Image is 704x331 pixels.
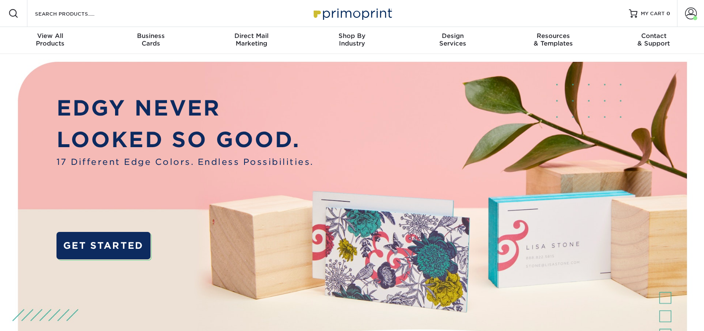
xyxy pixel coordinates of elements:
span: Contact [603,32,704,40]
div: Marketing [201,32,302,47]
span: Shop By [302,32,403,40]
div: & Support [603,32,704,47]
div: Industry [302,32,403,47]
input: SEARCH PRODUCTS..... [34,8,116,19]
span: 0 [666,11,670,16]
p: LOOKED SO GOOD. [56,124,314,156]
a: Resources& Templates [503,27,604,54]
div: Cards [101,32,202,47]
img: Primoprint [310,4,394,22]
a: Direct MailMarketing [201,27,302,54]
span: Resources [503,32,604,40]
div: & Templates [503,32,604,47]
a: DesignServices [402,27,503,54]
div: Services [402,32,503,47]
span: 17 Different Edge Colors. Endless Possibilities. [56,156,314,168]
a: BusinessCards [101,27,202,54]
span: Design [402,32,503,40]
a: Shop ByIndustry [302,27,403,54]
span: MY CART [641,10,665,17]
p: EDGY NEVER [56,92,314,124]
a: Contact& Support [603,27,704,54]
span: Business [101,32,202,40]
a: GET STARTED [56,232,150,260]
span: Direct Mail [201,32,302,40]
